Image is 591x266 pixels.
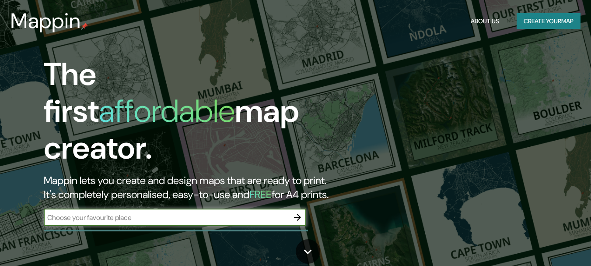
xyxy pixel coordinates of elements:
h3: Mappin [10,9,81,33]
h1: affordable [99,91,235,131]
img: mappin-pin [81,23,88,30]
button: Create yourmap [517,13,581,29]
button: About Us [467,13,503,29]
h1: The first map creator. [44,56,339,174]
h2: Mappin lets you create and design maps that are ready to print. It's completely personalised, eas... [44,174,339,202]
h5: FREE [249,188,272,201]
input: Choose your favourite place [44,213,289,223]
